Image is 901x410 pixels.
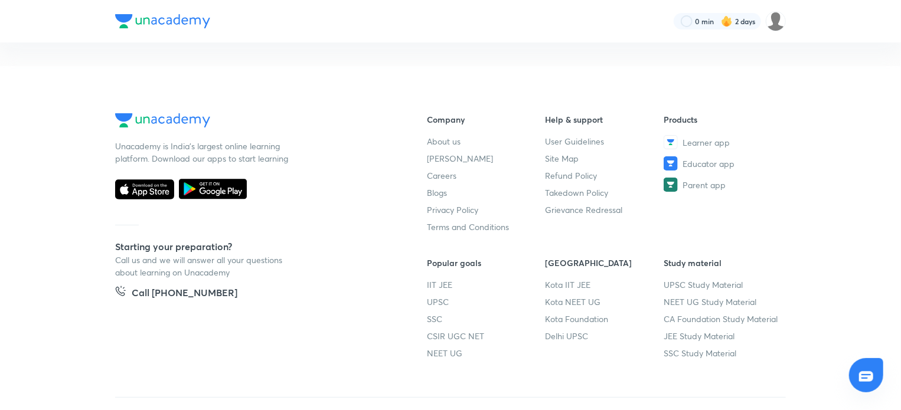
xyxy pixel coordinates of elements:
a: NEET UG Study Material [664,296,782,308]
a: Terms and Conditions [427,221,546,233]
a: UPSC [427,296,546,308]
a: Takedown Policy [546,186,664,199]
a: Grievance Redressal [546,204,664,216]
h5: Call [PHONE_NUMBER] [132,286,237,302]
a: Learner app [664,135,782,149]
span: Parent app [683,179,726,191]
a: [PERSON_NAME] [427,152,546,165]
a: Privacy Policy [427,204,546,216]
a: IIT JEE [427,278,546,291]
p: Unacademy is India’s largest online learning platform. Download our apps to start learning [115,140,292,165]
h6: Popular goals [427,257,546,269]
a: CA Foundation Study Material [664,313,782,325]
img: Learner app [664,135,678,149]
h6: Company [427,113,546,126]
a: JEE Study Material [664,330,782,342]
span: Careers [427,169,456,182]
a: Parent app [664,178,782,192]
img: streak [721,15,733,27]
a: Site Map [546,152,664,165]
a: CSIR UGC NET [427,330,546,342]
a: Kota IIT JEE [546,278,664,291]
h6: Products [664,113,782,126]
img: Parent app [664,178,678,192]
a: NEET UG [427,347,546,359]
img: Company Logo [115,14,210,28]
p: Call us and we will answer all your questions about learning on Unacademy [115,254,292,278]
a: Kota NEET UG [546,296,664,308]
a: Careers [427,169,546,182]
a: User Guidelines [546,135,664,147]
span: Learner app [683,136,730,149]
a: Kota Foundation [546,313,664,325]
span: Educator app [683,158,734,170]
a: Refund Policy [546,169,664,182]
a: SSC [427,313,546,325]
a: Delhi UPSC [546,330,664,342]
a: SSC Study Material [664,347,782,359]
h5: Starting your preparation? [115,240,389,254]
h6: [GEOGRAPHIC_DATA] [546,257,664,269]
img: Educator app [664,156,678,170]
a: Company Logo [115,113,389,130]
h6: Help & support [546,113,664,126]
a: About us [427,135,546,147]
img: Company Logo [115,113,210,127]
h6: Study material [664,257,782,269]
a: Educator app [664,156,782,170]
a: UPSC Study Material [664,278,782,291]
img: Sumaiyah Hyder [766,11,786,31]
a: Call [PHONE_NUMBER] [115,286,237,302]
a: Blogs [427,186,546,199]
